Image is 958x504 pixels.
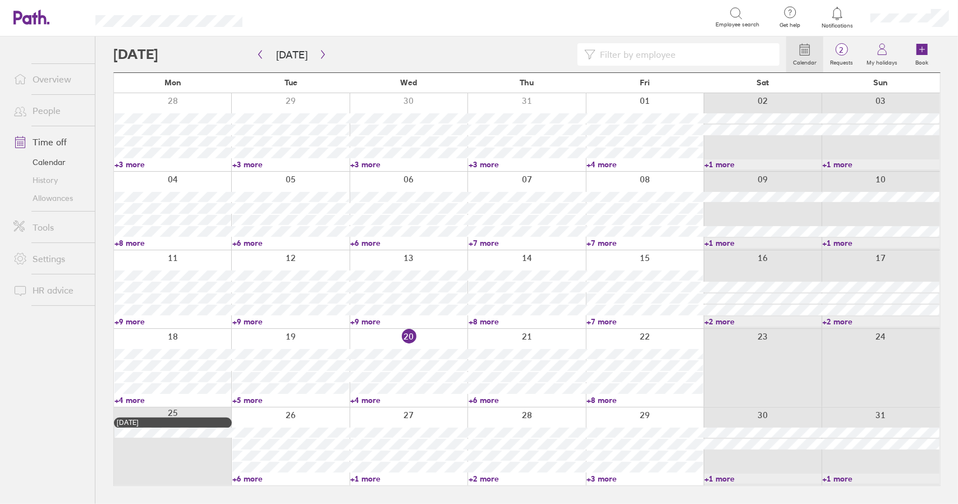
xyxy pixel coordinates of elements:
[586,317,703,327] a: +7 more
[704,238,821,248] a: +1 more
[823,238,939,248] a: +1 more
[117,419,229,427] div: [DATE]
[469,317,585,327] a: +8 more
[823,474,939,484] a: +1 more
[586,238,703,248] a: +7 more
[823,36,860,72] a: 2Requests
[273,12,301,22] div: Search
[819,6,856,29] a: Notifications
[640,78,650,87] span: Fri
[114,317,231,327] a: +9 more
[4,248,95,270] a: Settings
[823,159,939,169] a: +1 more
[4,171,95,189] a: History
[909,56,936,66] label: Book
[469,474,585,484] a: +2 more
[786,56,823,66] label: Calendar
[4,279,95,301] a: HR advice
[823,45,860,54] span: 2
[823,56,860,66] label: Requests
[350,238,467,248] a: +6 more
[860,56,904,66] label: My holidays
[469,395,585,405] a: +6 more
[4,153,95,171] a: Calendar
[285,78,297,87] span: Tue
[350,317,467,327] a: +9 more
[819,22,856,29] span: Notifications
[232,159,349,169] a: +3 more
[586,395,703,405] a: +8 more
[350,159,467,169] a: +3 more
[520,78,534,87] span: Thu
[114,238,231,248] a: +8 more
[232,474,349,484] a: +6 more
[4,68,95,90] a: Overview
[757,78,769,87] span: Sat
[786,36,823,72] a: Calendar
[874,78,888,87] span: Sun
[704,159,821,169] a: +1 more
[232,395,349,405] a: +5 more
[114,159,231,169] a: +3 more
[586,159,703,169] a: +4 more
[164,78,181,87] span: Mon
[350,395,467,405] a: +4 more
[267,45,317,64] button: [DATE]
[704,317,821,327] a: +2 more
[823,317,939,327] a: +2 more
[114,395,231,405] a: +4 more
[586,474,703,484] a: +3 more
[232,238,349,248] a: +6 more
[772,22,808,29] span: Get help
[4,131,95,153] a: Time off
[595,44,773,65] input: Filter by employee
[350,474,467,484] a: +1 more
[4,99,95,122] a: People
[704,474,821,484] a: +1 more
[4,216,95,239] a: Tools
[904,36,940,72] a: Book
[4,189,95,207] a: Allowances
[401,78,418,87] span: Wed
[232,317,349,327] a: +9 more
[716,21,759,28] span: Employee search
[469,159,585,169] a: +3 more
[469,238,585,248] a: +7 more
[860,36,904,72] a: My holidays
